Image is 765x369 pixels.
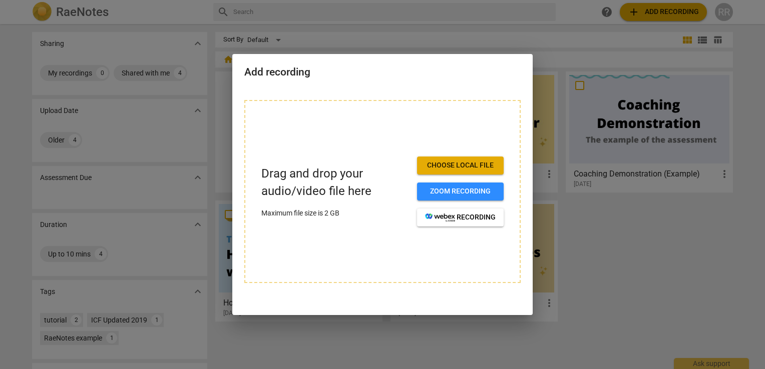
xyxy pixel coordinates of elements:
span: Zoom recording [425,186,496,196]
button: Zoom recording [417,182,504,200]
p: Drag and drop your audio/video file here [261,165,409,200]
button: recording [417,208,504,226]
h2: Add recording [244,66,521,78]
span: Choose local file [425,160,496,170]
button: Choose local file [417,156,504,174]
span: recording [425,212,496,222]
p: Maximum file size is 2 GB [261,208,409,218]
